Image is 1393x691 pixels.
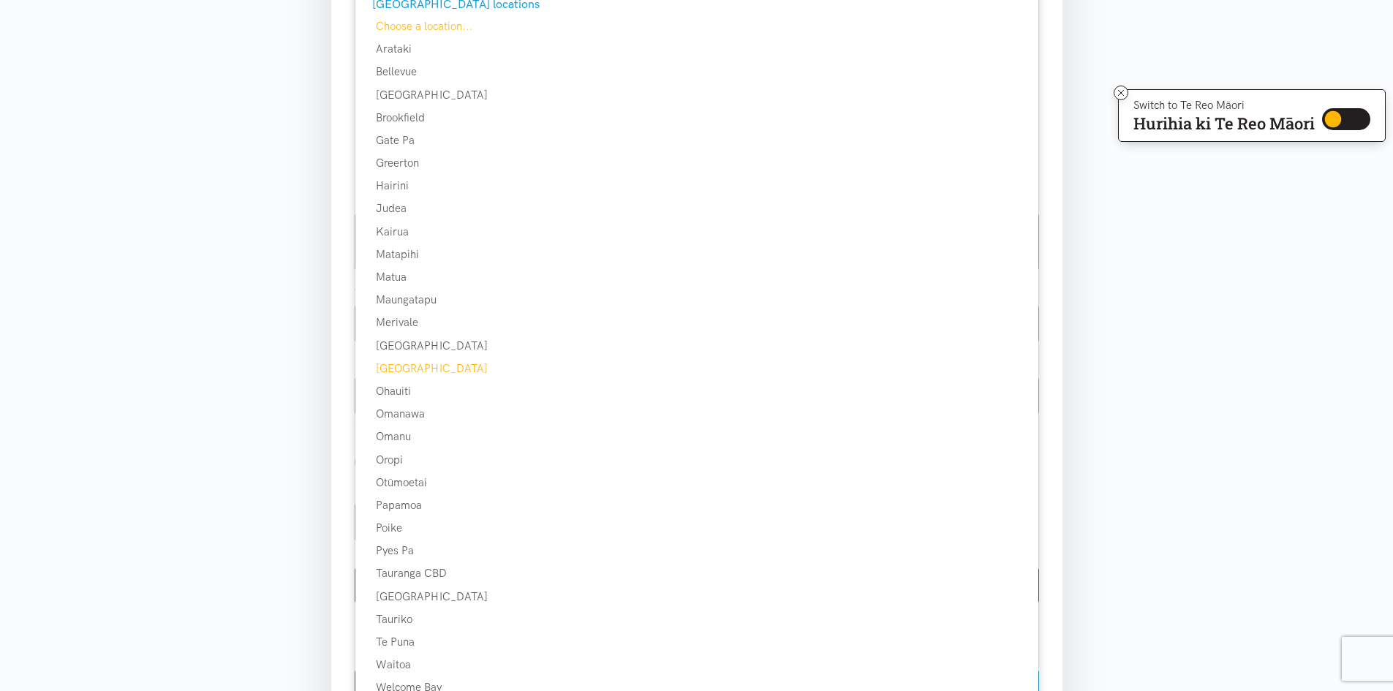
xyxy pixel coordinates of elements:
[355,496,1038,514] div: Papamoa
[355,246,1038,263] div: Matapihi
[1133,117,1315,130] p: Hurihia ki Te Reo Māori
[355,291,1038,309] div: Maungatapu
[1133,101,1315,110] p: Switch to Te Reo Māori
[355,200,1038,217] div: Judea
[355,519,1038,537] div: Poike
[355,63,1038,80] div: Bellevue
[355,40,1038,58] div: Arataki
[355,268,1038,286] div: Matua
[355,154,1038,172] div: Greerton
[355,314,1038,331] div: Merivale
[355,656,1038,673] div: Waitoa
[355,564,1038,582] div: Tauranga CBD
[355,474,1038,491] div: Otūmoetai
[355,223,1038,241] div: Kairua
[355,542,1038,559] div: Pyes Pa
[355,360,1038,377] div: [GEOGRAPHIC_DATA]
[355,132,1038,149] div: Gate Pa
[355,405,1038,423] div: Omanawa
[355,633,1038,651] div: Te Puna
[355,451,1038,469] div: Oropi
[355,382,1038,400] div: Ohauiti
[355,337,1038,355] div: [GEOGRAPHIC_DATA]
[355,611,1038,628] div: Tauriko
[355,86,1038,104] div: [GEOGRAPHIC_DATA]
[355,109,1038,127] div: Brookfield
[355,177,1038,195] div: Hairini
[355,588,1038,605] div: [GEOGRAPHIC_DATA]
[355,18,1038,35] div: Choose a location...
[355,428,1038,445] div: Omanu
